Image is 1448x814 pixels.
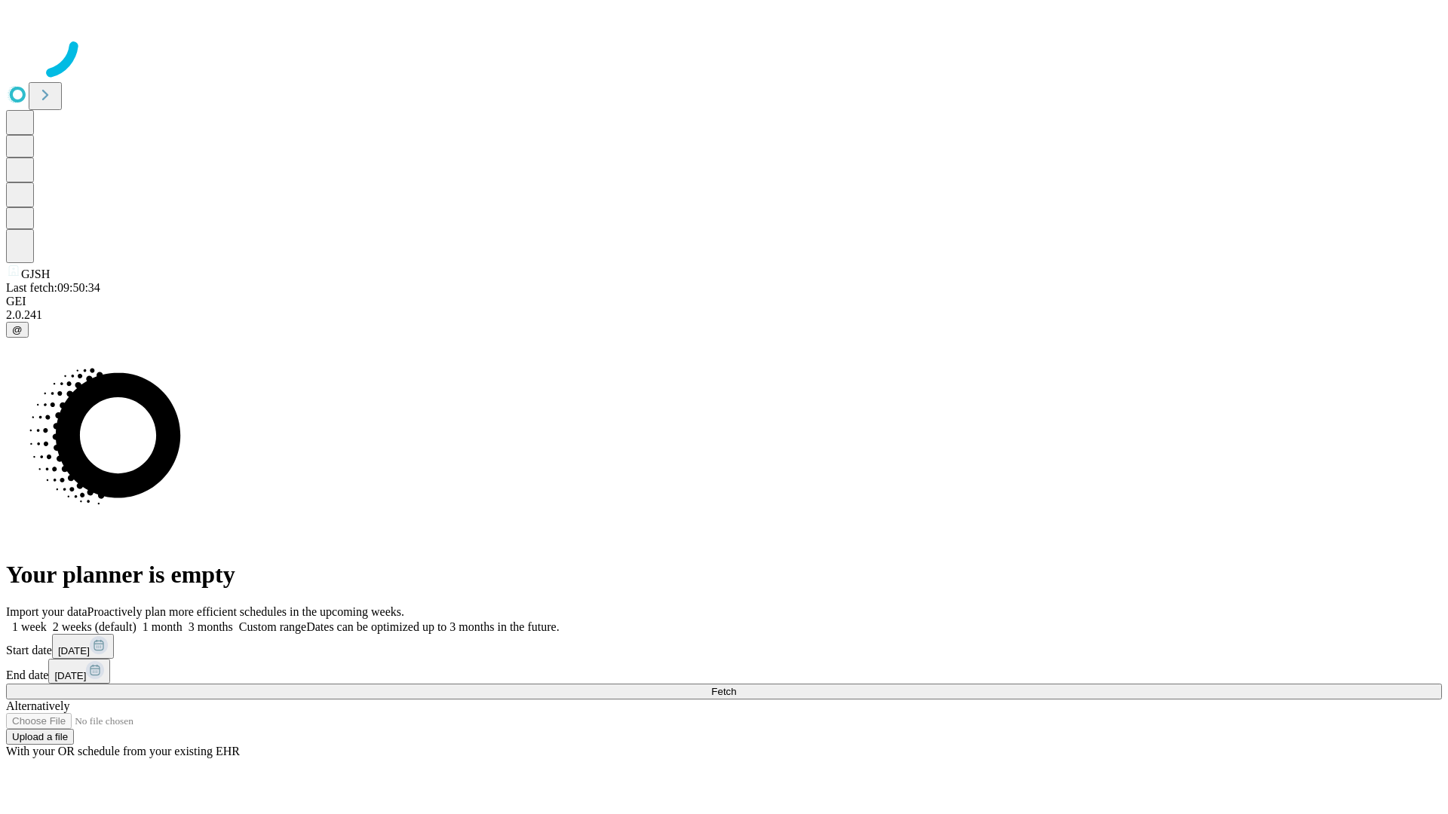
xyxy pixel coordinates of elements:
[189,620,233,633] span: 3 months
[6,322,29,338] button: @
[6,729,74,745] button: Upload a file
[6,561,1442,589] h1: Your planner is empty
[52,634,114,659] button: [DATE]
[143,620,183,633] span: 1 month
[21,268,50,280] span: GJSH
[6,745,240,757] span: With your OR schedule from your existing EHR
[6,281,100,294] span: Last fetch: 09:50:34
[12,324,23,335] span: @
[48,659,110,684] button: [DATE]
[6,699,69,712] span: Alternatively
[6,295,1442,308] div: GEI
[306,620,559,633] span: Dates can be optimized up to 3 months in the future.
[58,645,90,656] span: [DATE]
[12,620,47,633] span: 1 week
[53,620,137,633] span: 2 weeks (default)
[6,684,1442,699] button: Fetch
[239,620,306,633] span: Custom range
[6,605,87,618] span: Import your data
[6,308,1442,322] div: 2.0.241
[711,686,736,697] span: Fetch
[87,605,404,618] span: Proactively plan more efficient schedules in the upcoming weeks.
[6,634,1442,659] div: Start date
[54,670,86,681] span: [DATE]
[6,659,1442,684] div: End date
